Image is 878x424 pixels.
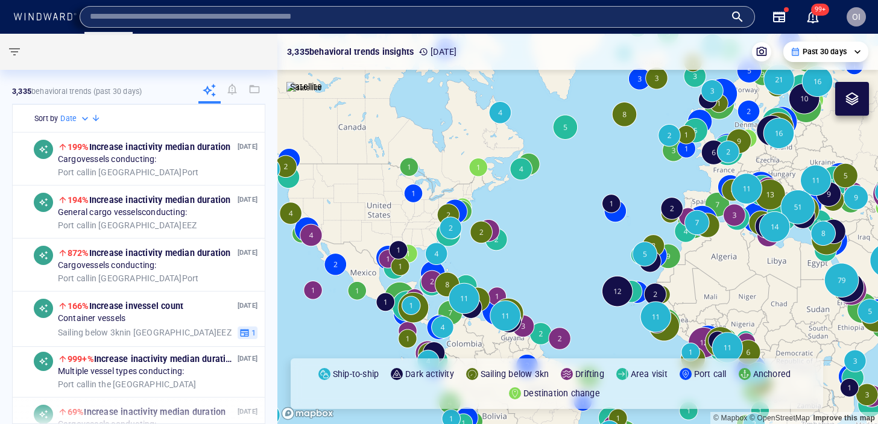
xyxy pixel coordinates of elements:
[58,260,157,271] span: Cargo vessels conducting:
[286,82,322,94] img: satellite
[806,10,820,24] button: 99+
[68,195,231,205] span: Increase in activity median duration
[631,367,668,381] p: Area visit
[238,353,257,364] p: [DATE]
[523,386,600,401] p: Destination change
[844,5,868,29] button: OI
[60,113,91,125] div: Date
[58,313,125,324] span: Container vessels
[58,220,90,229] span: Port call
[290,79,322,94] p: Satellite
[58,273,90,282] span: Port call
[238,300,257,311] p: [DATE]
[287,45,414,59] p: 3,335 behavioral trends insights
[813,414,875,422] a: Map feedback
[58,207,187,218] span: General cargo vessels conducting:
[277,34,878,424] canvas: Map
[238,194,257,205] p: [DATE]
[418,45,456,59] p: [DATE]
[58,220,197,231] span: in [GEOGRAPHIC_DATA] EEZ
[68,195,89,205] span: 194%
[791,46,861,57] div: Past 30 days
[58,327,232,338] span: in [GEOGRAPHIC_DATA] EEZ
[238,141,257,152] p: [DATE]
[811,4,829,16] span: 99+
[68,301,89,311] span: 166%
[713,414,747,422] a: Mapbox
[58,379,197,390] span: in the [GEOGRAPHIC_DATA]
[68,248,89,258] span: 872%
[753,367,791,381] p: Anchored
[694,367,727,381] p: Port call
[12,87,31,96] strong: 3,335
[12,86,142,97] p: behavioral trends (Past 30 days)
[60,113,77,125] h6: Date
[827,370,869,415] iframe: Chat
[58,327,124,337] span: Sailing below 3kn
[68,354,94,364] span: 999+%
[281,407,334,420] a: Mapbox logo
[68,142,89,152] span: 199%
[238,247,257,258] p: [DATE]
[68,248,231,258] span: Increase in activity median duration
[58,379,90,388] span: Port call
[58,154,157,165] span: Cargo vessels conducting:
[238,326,257,339] button: 1
[34,113,58,125] h6: Sort by
[405,367,454,381] p: Dark activity
[58,167,199,178] span: in [GEOGRAPHIC_DATA] Port
[852,12,861,22] span: OI
[58,366,185,377] span: Multiple vessel types conducting:
[68,354,236,364] span: Increase in activity median duration
[333,367,379,381] p: Ship-to-ship
[250,327,256,338] span: 1
[481,367,549,381] p: Sailing below 3kn
[806,10,820,24] div: Notification center
[803,46,847,57] p: Past 30 days
[58,273,199,284] span: in [GEOGRAPHIC_DATA] Port
[750,414,810,422] a: OpenStreetMap
[575,367,604,381] p: Drifting
[803,7,823,26] a: 99+
[68,142,231,152] span: Increase in activity median duration
[68,301,183,311] span: Increase in vessel count
[58,167,90,176] span: Port call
